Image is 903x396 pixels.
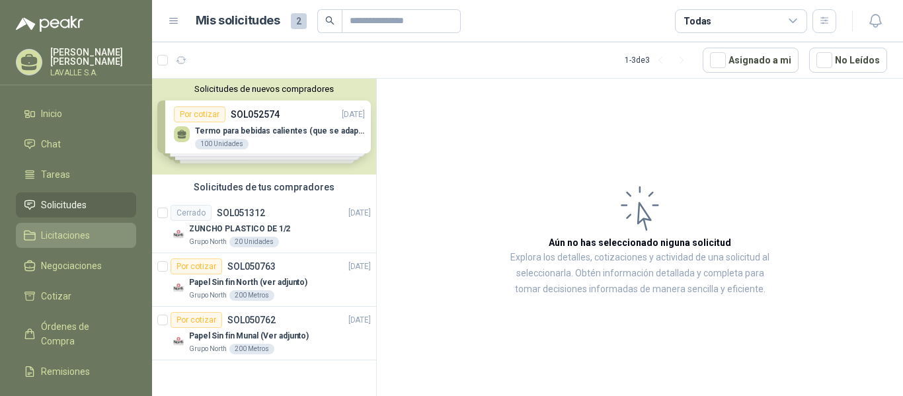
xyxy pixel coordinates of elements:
a: CerradoSOL051312[DATE] Company LogoZUNCHO PLASTICO DE 1/2Grupo North20 Unidades [152,200,376,253]
a: Negociaciones [16,253,136,278]
a: Cotizar [16,284,136,309]
div: 1 - 3 de 3 [625,50,692,71]
span: 2 [291,13,307,29]
div: 200 Metros [229,290,274,301]
a: Chat [16,132,136,157]
p: [PERSON_NAME] [PERSON_NAME] [50,48,136,66]
a: Licitaciones [16,223,136,248]
p: [DATE] [348,314,371,327]
a: Por cotizarSOL050762[DATE] Company LogoPapel Sin fin Munal (Ver adjunto)Grupo North200 Metros [152,307,376,360]
span: Remisiones [41,364,90,379]
p: SOL050762 [227,315,276,325]
div: Por cotizar [171,258,222,274]
span: Solicitudes [41,198,87,212]
span: Inicio [41,106,62,121]
span: Cotizar [41,289,71,303]
div: Todas [684,14,711,28]
a: Por cotizarSOL050763[DATE] Company LogoPapel Sin fin North (ver adjunto)Grupo North200 Metros [152,253,376,307]
img: Company Logo [171,280,186,296]
div: Cerrado [171,205,212,221]
img: Company Logo [171,333,186,349]
p: SOL050763 [227,262,276,271]
p: [DATE] [348,207,371,219]
div: Solicitudes de nuevos compradoresPor cotizarSOL052574[DATE] Termo para bebidas calientes (que se ... [152,79,376,175]
div: Por cotizar [171,312,222,328]
div: Solicitudes de tus compradores [152,175,376,200]
span: search [325,16,334,25]
p: Explora los detalles, cotizaciones y actividad de una solicitud al seleccionarla. Obtén informaci... [509,250,771,297]
p: LAVALLE S.A. [50,69,136,77]
h1: Mis solicitudes [196,11,280,30]
a: Órdenes de Compra [16,314,136,354]
p: Grupo North [189,344,227,354]
div: 200 Metros [229,344,274,354]
p: SOL051312 [217,208,265,218]
h3: Aún no has seleccionado niguna solicitud [549,235,731,250]
p: ZUNCHO PLASTICO DE 1/2 [189,223,290,235]
button: Solicitudes de nuevos compradores [157,84,371,94]
p: Grupo North [189,237,227,247]
span: Órdenes de Compra [41,319,124,348]
a: Solicitudes [16,192,136,218]
span: Negociaciones [41,258,102,273]
p: Papel Sin fin Munal (Ver adjunto) [189,330,309,342]
a: Inicio [16,101,136,126]
img: Logo peakr [16,16,83,32]
img: Company Logo [171,226,186,242]
p: Grupo North [189,290,227,301]
span: Tareas [41,167,70,182]
span: Chat [41,137,61,151]
a: Remisiones [16,359,136,384]
span: Licitaciones [41,228,90,243]
button: No Leídos [809,48,887,73]
div: 20 Unidades [229,237,279,247]
button: Asignado a mi [703,48,799,73]
p: Papel Sin fin North (ver adjunto) [189,276,307,289]
p: [DATE] [348,260,371,273]
a: Tareas [16,162,136,187]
